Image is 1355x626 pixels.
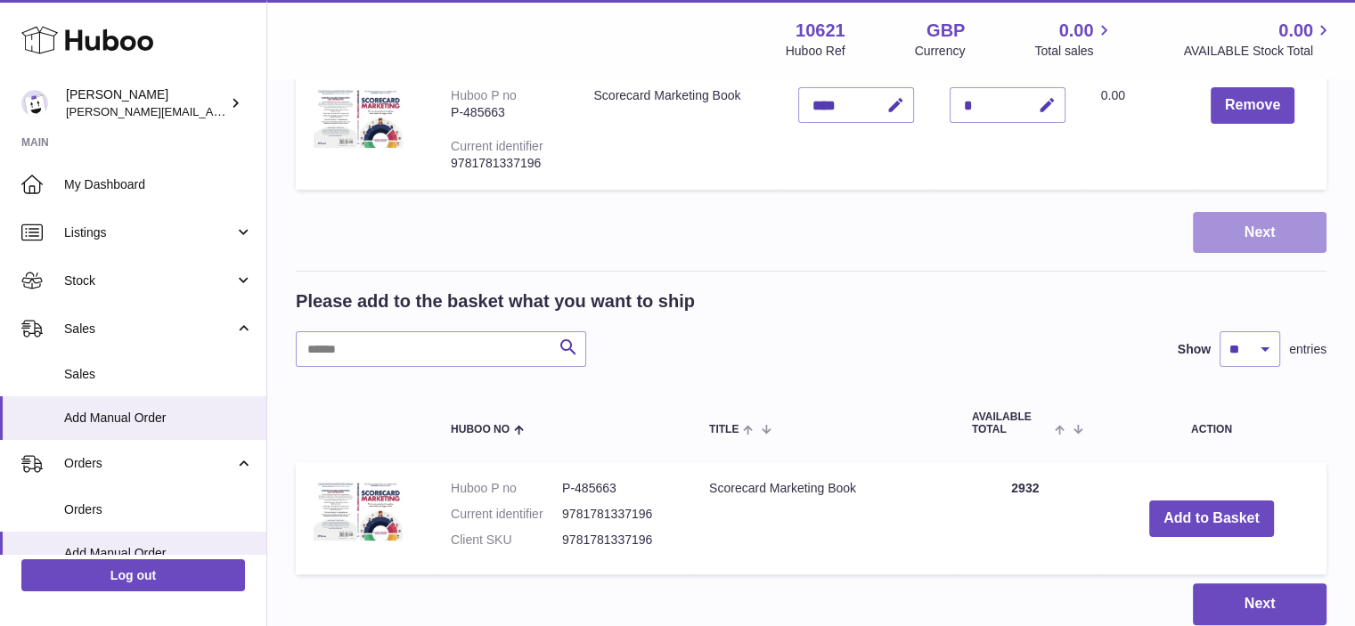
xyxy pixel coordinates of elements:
div: Huboo Ref [786,43,845,60]
dt: Huboo P no [451,480,562,497]
span: [PERSON_NAME][EMAIL_ADDRESS][DOMAIN_NAME] [66,104,357,118]
span: Sales [64,366,253,383]
a: 0.00 Total sales [1034,19,1114,60]
span: Sales [64,321,234,337]
span: Add Manual Order [64,410,253,427]
div: [PERSON_NAME] [66,86,226,120]
dt: Current identifier [451,506,562,523]
button: Next [1193,212,1326,254]
a: 0.00 AVAILABLE Stock Total [1183,19,1334,60]
button: Remove [1211,87,1294,124]
th: Action [1097,394,1326,452]
span: Total sales [1034,43,1114,60]
a: Log out [21,559,245,591]
span: 0.00 [1278,19,1313,43]
div: 9781781337196 [451,155,558,172]
span: 0.00 [1059,19,1094,43]
dd: 9781781337196 [562,506,673,523]
dd: 9781781337196 [562,532,673,549]
strong: GBP [926,19,965,43]
span: Huboo no [451,424,510,435]
div: Current identifier [451,139,543,153]
td: Scorecard Marketing Book [691,462,954,575]
div: P-485663 [451,104,558,121]
label: Show [1178,341,1211,358]
dd: P-485663 [562,480,673,497]
div: Currency [915,43,966,60]
img: steven@scoreapp.com [21,90,48,117]
span: Add Manual Order [64,545,253,562]
h2: Please add to the basket what you want to ship [296,289,695,313]
span: Orders [64,501,253,518]
div: Huboo P no [451,88,517,102]
span: AVAILABLE Total [972,411,1051,435]
span: 0.00 [1101,88,1125,102]
td: 2932 [954,462,1097,575]
img: Scorecard Marketing Book [314,480,403,541]
button: Add to Basket [1149,500,1274,537]
td: Scorecard Marketing Book [575,69,780,189]
span: Listings [64,224,234,241]
span: AVAILABLE Stock Total [1183,43,1334,60]
span: Stock [64,272,234,289]
button: Next [1193,583,1326,625]
dt: Client SKU [451,532,562,549]
span: Orders [64,455,234,472]
span: entries [1289,341,1326,358]
span: Title [709,424,739,435]
img: Scorecard Marketing Book [314,87,403,148]
span: My Dashboard [64,176,253,193]
strong: 10621 [796,19,845,43]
